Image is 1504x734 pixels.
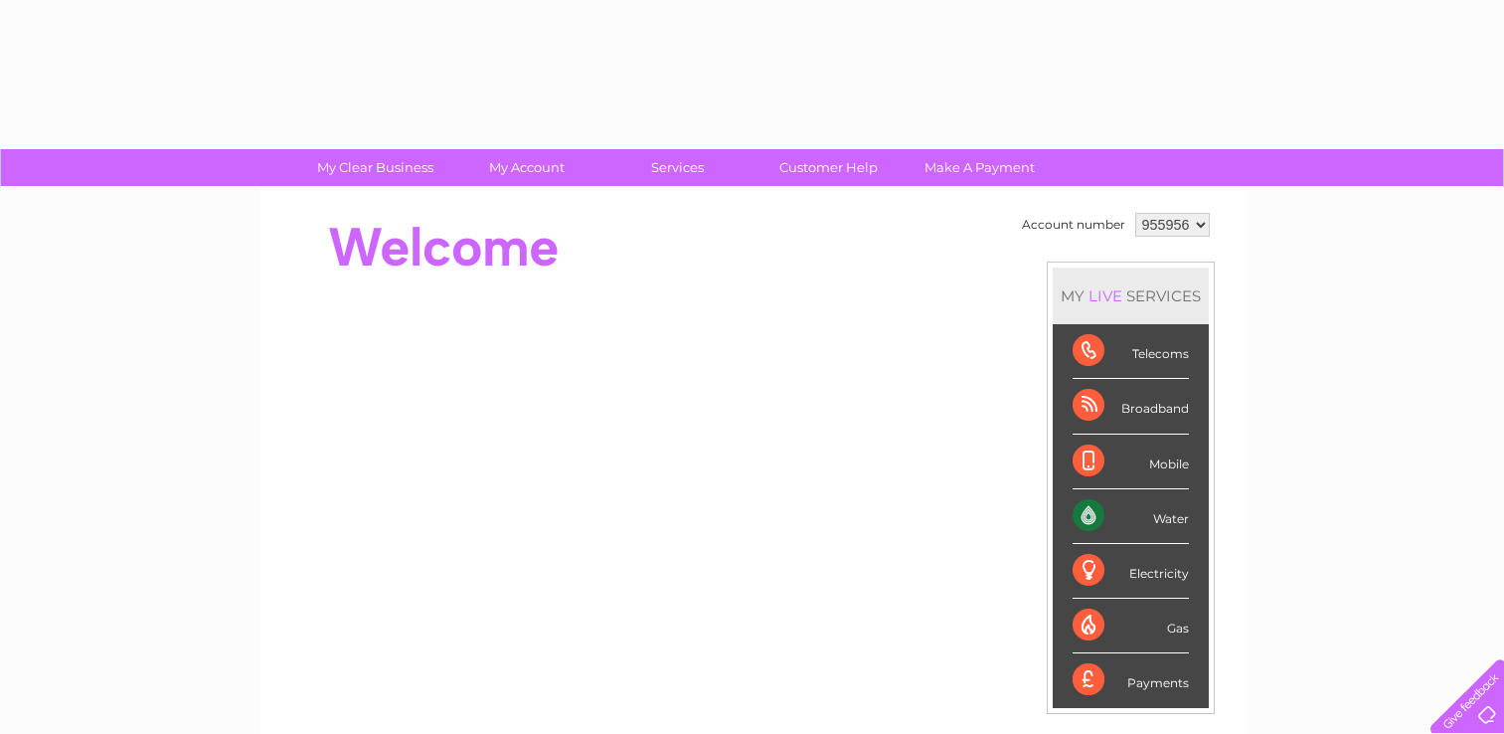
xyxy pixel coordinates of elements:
[898,149,1062,186] a: Make A Payment
[1073,599,1189,653] div: Gas
[595,149,759,186] a: Services
[444,149,608,186] a: My Account
[1073,379,1189,434] div: Broadband
[1073,544,1189,599] div: Electricity
[1073,435,1189,489] div: Mobile
[1053,268,1209,324] div: MY SERVICES
[1017,208,1130,242] td: Account number
[1073,489,1189,544] div: Water
[293,149,457,186] a: My Clear Business
[747,149,911,186] a: Customer Help
[1085,286,1126,305] div: LIVE
[1073,653,1189,707] div: Payments
[1073,324,1189,379] div: Telecoms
